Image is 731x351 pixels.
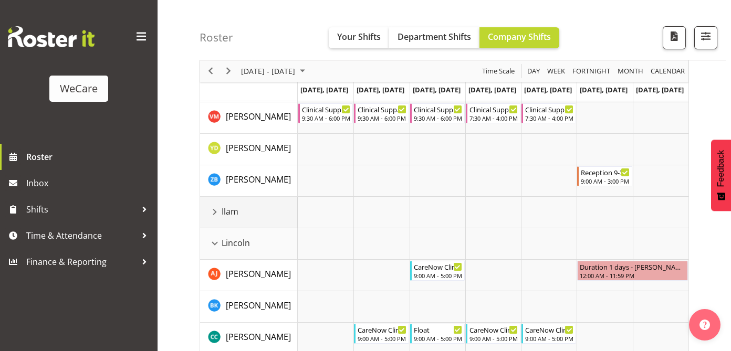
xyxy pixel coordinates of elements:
div: 9:00 AM - 5:00 PM [358,334,406,343]
span: [PERSON_NAME] [226,111,291,122]
span: [DATE], [DATE] [580,85,628,94]
div: CareNow Clinic [358,324,406,335]
img: help-xxl-2.png [699,320,710,330]
span: Fortnight [571,65,611,78]
span: Ilam [222,205,238,218]
div: 9:30 AM - 6:00 PM [302,114,350,122]
div: Duration 1 days - [PERSON_NAME] [580,261,685,272]
button: Company Shifts [479,27,559,48]
div: previous period [202,60,220,82]
div: 9:00 AM - 5:00 PM [469,334,518,343]
div: Charlotte Courtney"s event - Float Begin From Wednesday, October 8, 2025 at 9:00:00 AM GMT+13:00 ... [410,324,465,344]
button: Timeline Day [526,65,542,78]
div: 9:30 AM - 6:00 PM [358,114,406,122]
span: Feedback [716,150,726,187]
div: October 06 - 12, 2025 [237,60,311,82]
div: CareNow Clinic [469,324,518,335]
td: Ilam resource [200,197,298,228]
div: Charlotte Courtney"s event - CareNow Clinic Begin From Friday, October 10, 2025 at 9:00:00 AM GMT... [521,324,576,344]
span: [DATE], [DATE] [636,85,684,94]
td: Zephy Bennett resource [200,165,298,197]
span: Your Shifts [337,31,381,42]
span: [PERSON_NAME] [226,174,291,185]
span: Shifts [26,201,137,217]
div: 7:30 AM - 4:00 PM [525,114,573,122]
a: [PERSON_NAME] [226,142,291,154]
div: Float [414,324,462,335]
div: next period [220,60,237,82]
td: Amy Johannsen resource [200,260,298,291]
span: Company Shifts [488,31,551,42]
td: Brian Ko resource [200,291,298,323]
div: WeCare [60,81,98,97]
span: [DATE], [DATE] [300,85,348,94]
td: Yvonne Denny resource [200,134,298,165]
span: [DATE], [DATE] [524,85,572,94]
button: October 2025 [239,65,310,78]
a: [PERSON_NAME] [226,110,291,123]
div: 7:30 AM - 4:00 PM [469,114,518,122]
button: Timeline Week [546,65,567,78]
div: Viktoriia Molchanova"s event - Clinical Support 9.30-6 Begin From Monday, October 6, 2025 at 9:30... [298,103,353,123]
div: Clinical Support 9.30-6 [414,104,462,114]
a: [PERSON_NAME] [226,173,291,186]
div: Amy Johannsen"s event - Duration 1 days - Amy Johannsen Begin From Saturday, October 11, 2025 at ... [577,261,688,281]
span: Month [617,65,644,78]
div: Amy Johannsen"s event - CareNow Clinic Begin From Wednesday, October 8, 2025 at 9:00:00 AM GMT+13... [410,261,465,281]
div: 9:00 AM - 5:00 PM [414,334,462,343]
span: Finance & Reporting [26,254,137,270]
div: 9:00 AM - 3:00 PM [581,177,629,185]
div: Charlotte Courtney"s event - CareNow Clinic Begin From Thursday, October 9, 2025 at 9:00:00 AM GM... [466,324,520,344]
button: Your Shifts [329,27,389,48]
a: [PERSON_NAME] [226,299,291,312]
div: 12:00 AM - 11:59 PM [580,271,685,280]
div: CareNow Clinic [414,261,462,272]
button: Filter Shifts [694,26,717,49]
div: 9:30 AM - 6:00 PM [414,114,462,122]
div: Viktoriia Molchanova"s event - Clinical Support 9.30-6 Begin From Tuesday, October 7, 2025 at 9:3... [354,103,409,123]
span: Lincoln [222,237,250,249]
div: 9:00 AM - 5:00 PM [525,334,573,343]
button: Month [649,65,687,78]
span: [PERSON_NAME] [226,300,291,311]
button: Department Shifts [389,27,479,48]
button: Next [222,65,236,78]
h4: Roster [200,31,233,44]
button: Fortnight [571,65,612,78]
div: Zephy Bennett"s event - Reception 9-3 Begin From Saturday, October 11, 2025 at 9:00:00 AM GMT+13:... [577,166,632,186]
span: [DATE], [DATE] [413,85,461,94]
button: Download a PDF of the roster according to the set date range. [663,26,686,49]
div: Clinical Support 9.30-6 [302,104,350,114]
div: Clinical Support 7.30 - 4 [469,104,518,114]
button: Timeline Month [616,65,645,78]
div: Viktoriia Molchanova"s event - Clinical Support 9.30-6 Begin From Wednesday, October 8, 2025 at 9... [410,103,465,123]
div: Reception 9-3 [581,167,629,177]
img: Rosterit website logo [8,26,95,47]
td: Viktoriia Molchanova resource [200,102,298,134]
span: calendar [650,65,686,78]
div: Viktoriia Molchanova"s event - Clinical Support 7.30 - 4 Begin From Thursday, October 9, 2025 at ... [466,103,520,123]
span: Day [526,65,541,78]
button: Previous [204,65,218,78]
a: [PERSON_NAME] [226,268,291,280]
span: Week [546,65,566,78]
div: Clinical Support 7.30 - 4 [525,104,573,114]
a: [PERSON_NAME] [226,331,291,343]
span: Time & Attendance [26,228,137,243]
span: Department Shifts [398,31,471,42]
td: Lincoln resource [200,228,298,260]
span: Time Scale [481,65,516,78]
span: [DATE] - [DATE] [240,65,296,78]
button: Feedback - Show survey [711,140,731,211]
div: Viktoriia Molchanova"s event - Clinical Support 7.30 - 4 Begin From Friday, October 10, 2025 at 7... [521,103,576,123]
span: Roster [26,149,152,165]
div: CareNow Clinic [525,324,573,335]
button: Time Scale [481,65,517,78]
span: [DATE], [DATE] [357,85,404,94]
span: Inbox [26,175,152,191]
span: [DATE], [DATE] [468,85,516,94]
div: 9:00 AM - 5:00 PM [414,271,462,280]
